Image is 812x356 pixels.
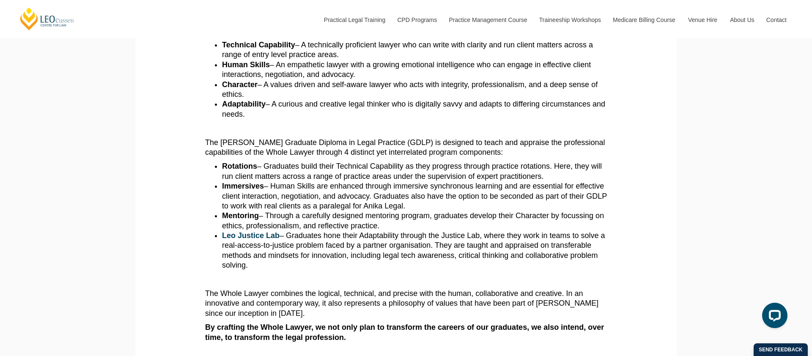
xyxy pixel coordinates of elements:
[222,99,607,119] li: – A curious and creative legal thinker who is digitally savvy and adapts to differing circumstanc...
[222,162,607,181] li: – Graduates build their Technical Capability as they progress through practice rotations. Here, t...
[682,2,724,38] a: Venue Hire
[205,289,607,318] p: The Whole Lawyer combines the logical, technical, and precise with the human, collaborative and c...
[222,41,295,49] strong: Technical Capability
[755,299,791,335] iframe: LiveChat chat widget
[222,231,280,240] a: Leo Justice Lab
[222,182,264,190] strong: Immersives
[606,2,682,38] a: Medicare Billing Course
[222,40,607,60] li: – A technically proficient lawyer who can write with clarity and run client matters across a rang...
[205,138,607,158] p: The [PERSON_NAME] Graduate Diploma in Legal Practice (GDLP) is designed to teach and appraise the...
[205,323,604,341] strong: By crafting the Whole Lawyer, we not only plan to transform the careers of our graduates, we also...
[222,60,607,80] li: – An empathetic lawyer with a growing emotional intelligence who can engage in effective client i...
[533,2,606,38] a: Traineeship Workshops
[391,2,442,38] a: CPD Programs
[318,2,391,38] a: Practical Legal Training
[222,80,258,89] strong: Character
[222,80,607,100] li: – A values driven and self-aware lawyer who acts with integrity, professionalism, and a deep sens...
[724,2,760,38] a: About Us
[760,2,793,38] a: Contact
[222,162,257,170] strong: Rotations
[222,231,607,271] li: – Graduates hone their Adaptability through the Justice Lab, where they work in teams to solve a ...
[222,100,266,108] strong: Adaptability
[443,2,533,38] a: Practice Management Course
[222,181,607,211] li: – Human Skills are enhanced through immersive synchronous learning and are essential for effectiv...
[222,211,607,231] li: – Through a carefully designed mentoring program, graduates develop their Character by focussing ...
[19,7,75,31] a: [PERSON_NAME] Centre for Law
[222,211,259,220] strong: Mentoring
[222,60,270,69] strong: Human Skills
